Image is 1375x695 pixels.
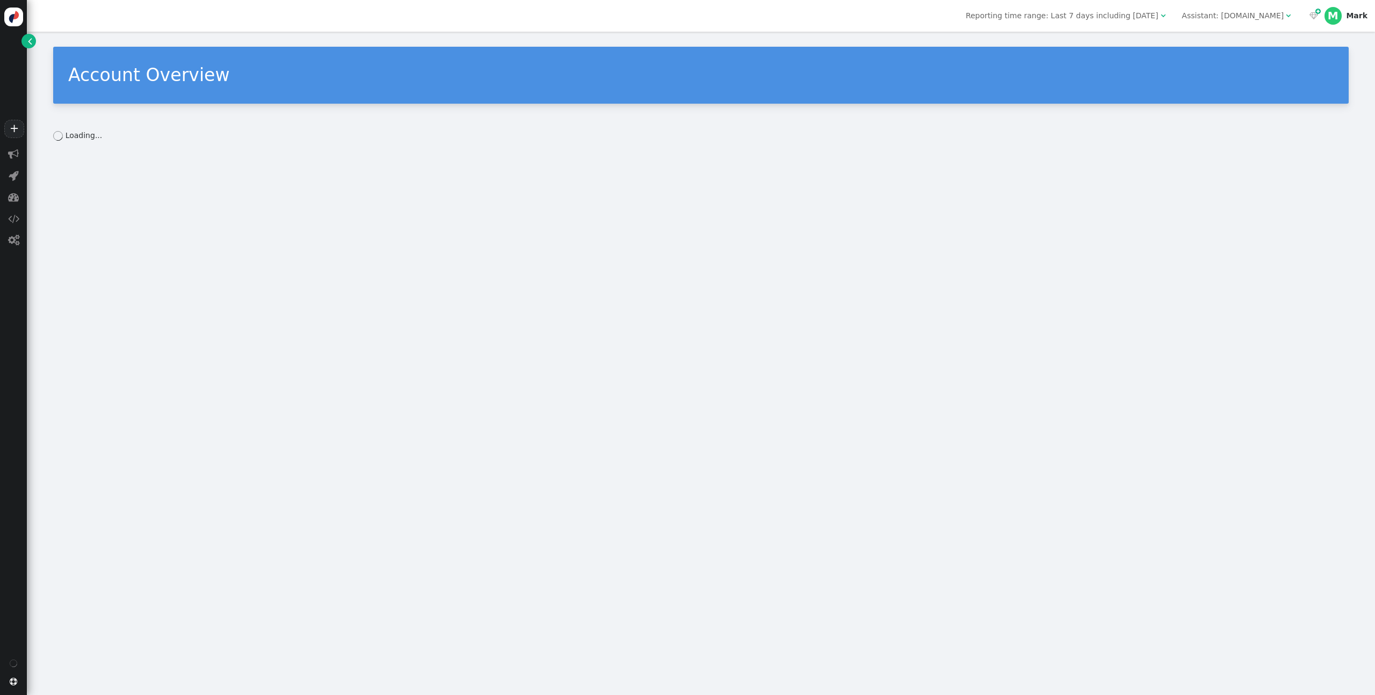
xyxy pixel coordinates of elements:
span:  [8,235,19,245]
a:   [1307,10,1320,21]
span:  [28,35,32,47]
span:  [9,170,19,181]
span:  [8,213,19,224]
span:  [10,678,17,685]
div: Mark [1346,11,1367,20]
div: Account Overview [68,62,1334,89]
span:  [8,149,19,160]
a: + [4,120,24,138]
span:  [1309,12,1318,19]
span:  [1286,12,1291,19]
img: logo-icon.svg [4,8,23,26]
div: Assistant: [DOMAIN_NAME] [1182,10,1284,21]
span: Loading... [66,131,103,140]
a:  [21,34,36,48]
span:  [1161,12,1166,19]
span: Reporting time range: Last 7 days including [DATE] [966,11,1158,20]
span:  [8,192,19,202]
div: M [1325,7,1342,24]
span:  [1315,7,1321,16]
